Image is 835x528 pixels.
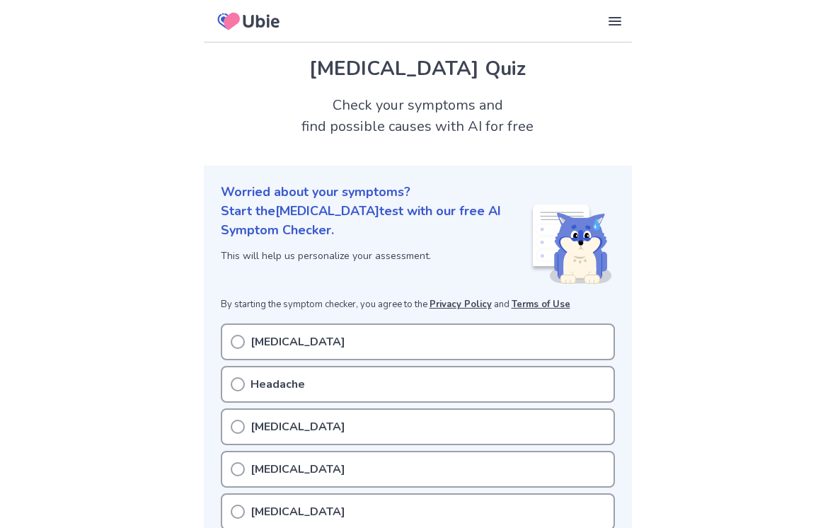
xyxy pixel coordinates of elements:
img: Shiba [530,205,612,284]
p: [MEDICAL_DATA] [250,503,345,520]
p: [MEDICAL_DATA] [250,333,345,350]
p: By starting the symptom checker, you agree to the and [221,298,615,312]
a: Terms of Use [512,298,570,311]
p: [MEDICAL_DATA] [250,418,345,435]
p: Start the [MEDICAL_DATA] test with our free AI Symptom Checker. [221,202,530,240]
p: Headache [250,376,305,393]
h2: Check your symptoms and find possible causes with AI for free [204,95,632,137]
p: [MEDICAL_DATA] [250,461,345,478]
p: Worried about your symptoms? [221,183,615,202]
h1: [MEDICAL_DATA] Quiz [221,54,615,84]
a: Privacy Policy [430,298,492,311]
p: This will help us personalize your assessment. [221,248,530,263]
